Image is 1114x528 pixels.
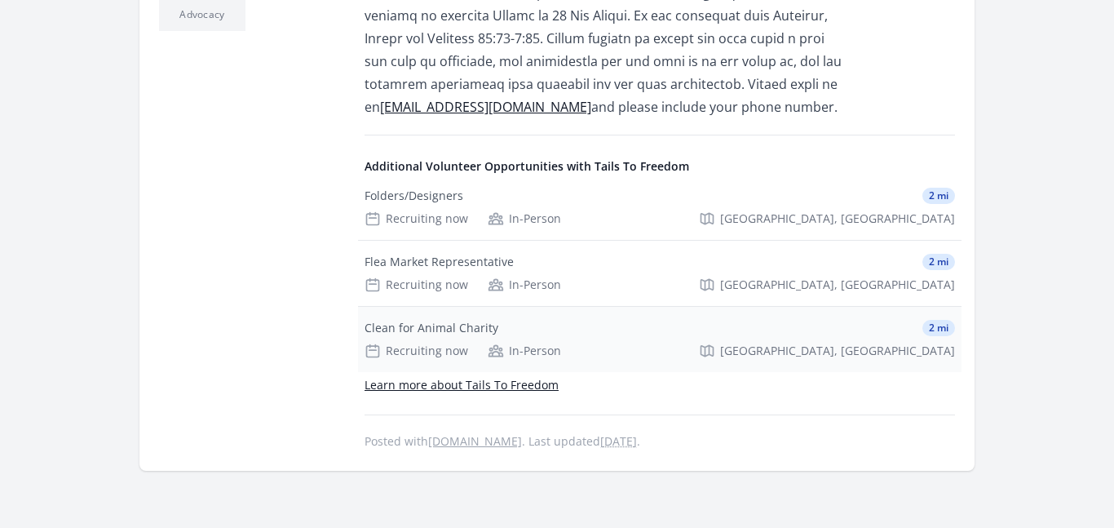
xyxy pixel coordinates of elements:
[488,277,561,293] div: In-Person
[922,188,955,204] span: 2 mi
[365,158,955,175] h4: Additional Volunteer Opportunities with Tails To Freedom
[358,241,961,306] a: Flea Market Representative 2 mi Recruiting now In-Person [GEOGRAPHIC_DATA], [GEOGRAPHIC_DATA]
[720,343,955,359] span: [GEOGRAPHIC_DATA], [GEOGRAPHIC_DATA]
[365,188,463,204] div: Folders/Designers
[365,343,468,359] div: Recruiting now
[428,433,522,449] a: [DOMAIN_NAME]
[365,377,559,393] a: Learn more about Tails To Freedom
[365,277,468,293] div: Recruiting now
[720,211,955,227] span: [GEOGRAPHIC_DATA], [GEOGRAPHIC_DATA]
[365,435,955,448] p: Posted with . Last updated .
[365,211,468,227] div: Recruiting now
[380,98,591,116] a: [EMAIL_ADDRESS][DOMAIN_NAME]
[358,175,961,240] a: Folders/Designers 2 mi Recruiting now In-Person [GEOGRAPHIC_DATA], [GEOGRAPHIC_DATA]
[488,343,561,359] div: In-Person
[365,254,514,270] div: Flea Market Representative
[600,433,637,449] abbr: Thu, Sep 11, 2025 11:25 AM
[358,307,961,372] a: Clean for Animal Charity 2 mi Recruiting now In-Person [GEOGRAPHIC_DATA], [GEOGRAPHIC_DATA]
[365,320,498,336] div: Clean for Animal Charity
[922,320,955,336] span: 2 mi
[922,254,955,270] span: 2 mi
[720,277,955,293] span: [GEOGRAPHIC_DATA], [GEOGRAPHIC_DATA]
[488,211,561,227] div: In-Person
